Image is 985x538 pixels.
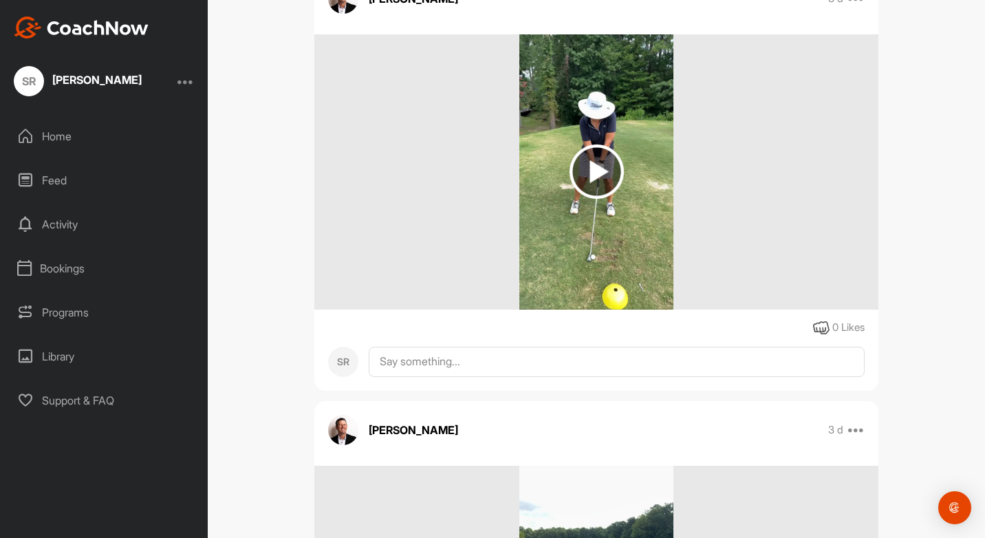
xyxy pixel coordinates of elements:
[369,422,458,438] p: [PERSON_NAME]
[938,491,971,524] div: Open Intercom Messenger
[519,34,673,310] img: media
[328,415,358,445] img: avatar
[8,383,202,418] div: Support & FAQ
[832,320,865,336] div: 0 Likes
[8,339,202,374] div: Library
[8,207,202,241] div: Activity
[8,251,202,286] div: Bookings
[328,347,358,377] div: SR
[828,423,843,437] p: 3 d
[8,163,202,197] div: Feed
[8,119,202,153] div: Home
[8,295,202,330] div: Programs
[52,74,142,85] div: [PERSON_NAME]
[14,17,149,39] img: CoachNow
[570,144,624,199] img: play
[14,66,44,96] div: SR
